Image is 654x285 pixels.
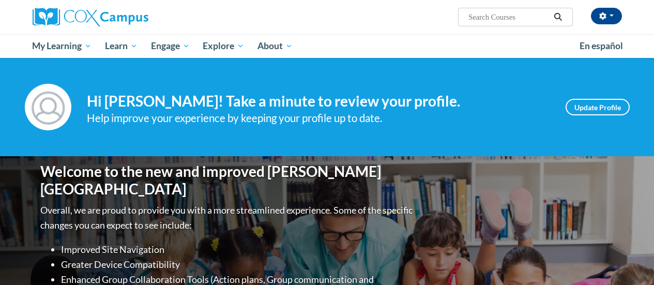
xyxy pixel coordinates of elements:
button: Account Settings [591,8,622,24]
div: Main menu [25,34,630,58]
a: Update Profile [566,99,630,115]
a: Learn [98,34,144,58]
a: About [251,34,299,58]
span: Explore [203,40,244,52]
a: Engage [144,34,196,58]
a: My Learning [26,34,99,58]
h4: Hi [PERSON_NAME]! Take a minute to review your profile. [87,93,550,110]
img: Cox Campus [33,8,148,26]
li: Improved Site Navigation [61,242,415,257]
h1: Welcome to the new and improved [PERSON_NAME][GEOGRAPHIC_DATA] [40,163,415,198]
li: Greater Device Compatibility [61,257,415,272]
a: En español [573,35,630,57]
span: Learn [105,40,138,52]
span: My Learning [32,40,92,52]
p: Overall, we are proud to provide you with a more streamlined experience. Some of the specific cha... [40,203,415,233]
img: Profile Image [25,84,71,130]
a: Cox Campus [33,8,219,26]
span: En español [580,40,623,51]
a: Explore [196,34,251,58]
button: Search [550,11,566,23]
input: Search Courses [467,11,550,23]
iframe: Button to launch messaging window [613,244,646,277]
span: About [257,40,293,52]
span: Engage [151,40,190,52]
div: Help improve your experience by keeping your profile up to date. [87,110,550,127]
